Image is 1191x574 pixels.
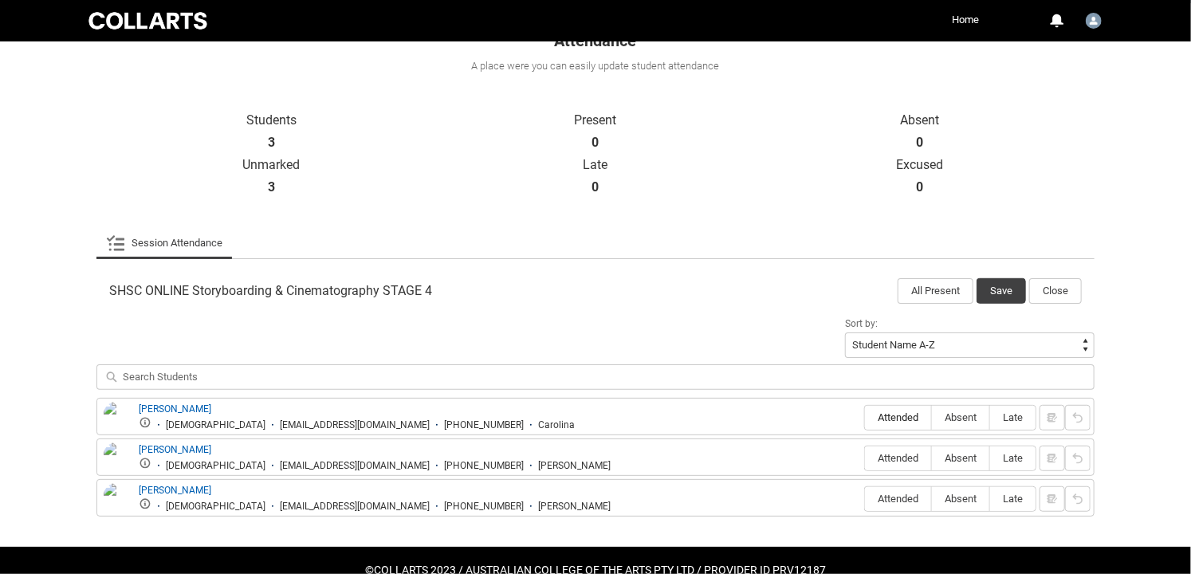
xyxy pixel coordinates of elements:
a: [PERSON_NAME] [139,403,211,415]
span: Late [990,493,1036,505]
span: Sort by: [845,318,878,329]
button: User Profile Sabrina.Schmid [1082,6,1106,32]
span: Absent [932,452,989,464]
p: Late [434,157,758,173]
p: Present [434,112,758,128]
span: Late [990,411,1036,423]
img: Gus Dubberlin [104,442,129,478]
strong: 0 [916,135,923,151]
input: Search Students [96,364,1095,390]
div: A place were you can easily update student attendance [95,58,1096,74]
div: [PHONE_NUMBER] [444,460,524,472]
a: [PERSON_NAME] [139,444,211,455]
strong: 0 [592,179,599,195]
img: Carolina Ortiz de Zarate [104,402,129,459]
div: [PHONE_NUMBER] [444,501,524,513]
div: [PHONE_NUMBER] [444,419,524,431]
p: Unmarked [109,157,434,173]
button: Reset [1065,486,1091,512]
button: All Present [898,278,973,304]
span: Absent [932,411,989,423]
div: [EMAIL_ADDRESS][DOMAIN_NAME] [280,419,430,431]
a: Home [948,8,983,32]
strong: 0 [592,135,599,151]
img: Sabrina.Schmid [1086,13,1102,29]
button: Close [1029,278,1082,304]
div: [PERSON_NAME] [538,460,611,472]
span: Late [990,452,1036,464]
span: Attended [865,493,931,505]
div: [EMAIL_ADDRESS][DOMAIN_NAME] [280,501,430,513]
button: Reset [1065,405,1091,431]
div: [DEMOGRAPHIC_DATA] [166,460,265,472]
button: Save [977,278,1026,304]
div: [PERSON_NAME] [538,501,611,513]
strong: 3 [268,179,275,195]
span: Attended [865,452,931,464]
div: [DEMOGRAPHIC_DATA] [166,501,265,513]
p: Students [109,112,434,128]
div: [DEMOGRAPHIC_DATA] [166,419,265,431]
strong: 3 [268,135,275,151]
span: SHSC ONLINE Storyboarding & Cinematography STAGE 4 [109,283,432,299]
strong: 0 [916,179,923,195]
div: [EMAIL_ADDRESS][DOMAIN_NAME] [280,460,430,472]
span: Absent [932,493,989,505]
a: Session Attendance [106,227,222,259]
button: Reset [1065,446,1091,471]
span: Attended [865,411,931,423]
p: Excused [757,157,1082,173]
img: Justinna Chheur [104,483,129,518]
li: Session Attendance [96,227,232,259]
div: Carolina [538,419,575,431]
p: Absent [757,112,1082,128]
a: [PERSON_NAME] [139,485,211,496]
